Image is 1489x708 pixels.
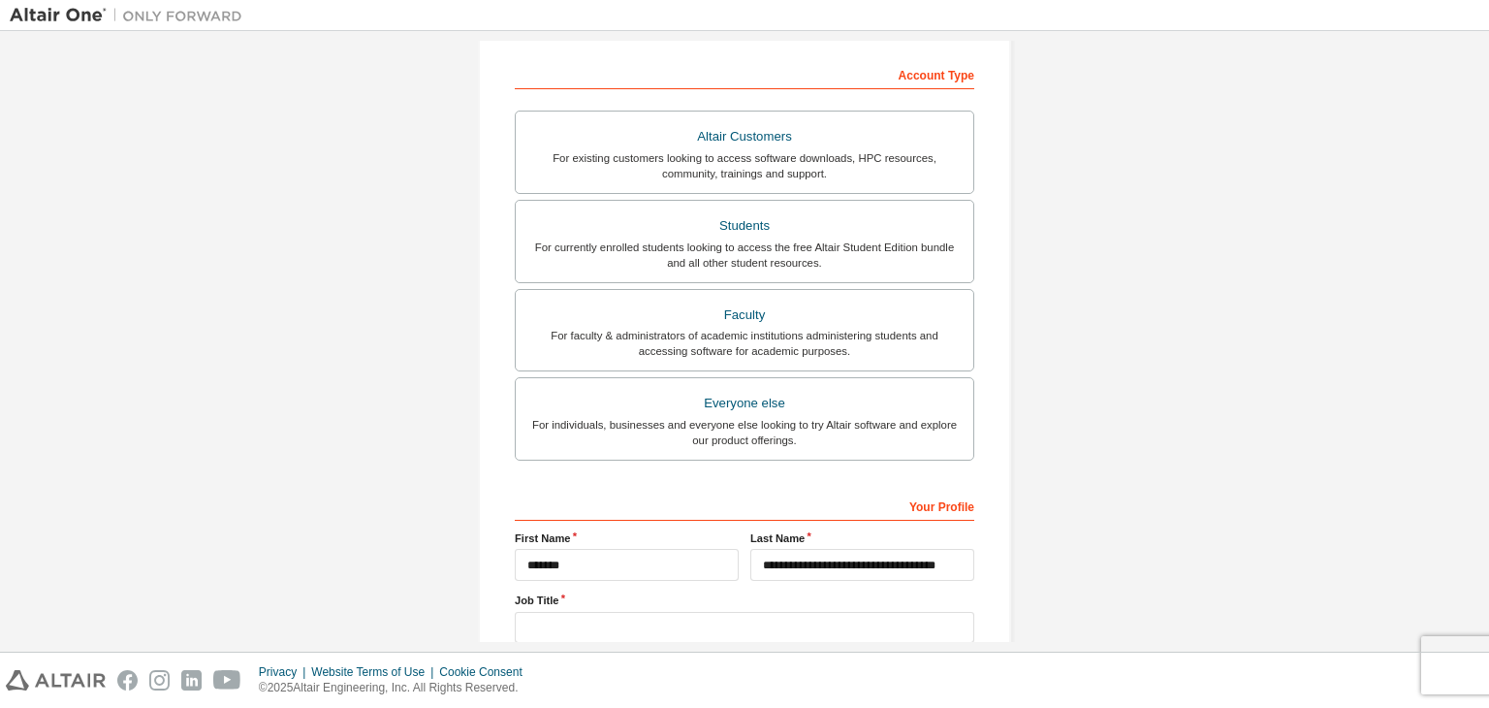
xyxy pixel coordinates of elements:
[181,670,202,691] img: linkedin.svg
[259,680,534,696] p: © 2025 Altair Engineering, Inc. All Rights Reserved.
[527,212,962,240] div: Students
[515,490,974,521] div: Your Profile
[527,390,962,417] div: Everyone else
[10,6,252,25] img: Altair One
[750,531,974,546] label: Last Name
[527,240,962,271] div: For currently enrolled students looking to access the free Altair Student Edition bundle and all ...
[527,417,962,448] div: For individuals, businesses and everyone else looking to try Altair software and explore our prod...
[515,531,739,546] label: First Name
[515,593,974,608] label: Job Title
[6,670,106,691] img: altair_logo.svg
[259,664,311,680] div: Privacy
[527,302,962,329] div: Faculty
[311,664,439,680] div: Website Terms of Use
[117,670,138,691] img: facebook.svg
[213,670,241,691] img: youtube.svg
[527,328,962,359] div: For faculty & administrators of academic institutions administering students and accessing softwa...
[515,58,974,89] div: Account Type
[527,150,962,181] div: For existing customers looking to access software downloads, HPC resources, community, trainings ...
[149,670,170,691] img: instagram.svg
[439,664,533,680] div: Cookie Consent
[527,123,962,150] div: Altair Customers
